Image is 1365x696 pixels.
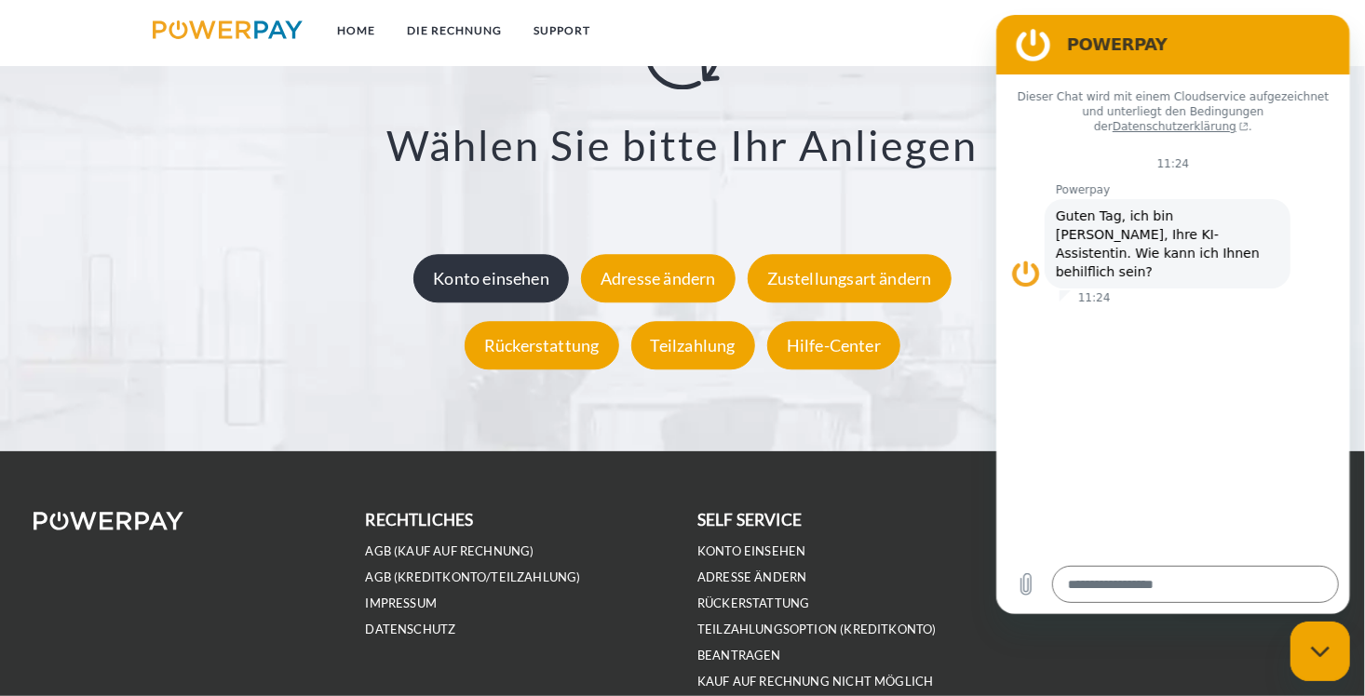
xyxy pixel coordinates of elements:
[366,569,581,585] a: AGB (Kreditkonto/Teilzahlung)
[1116,14,1174,47] a: agb
[581,254,736,302] div: Adresse ändern
[460,335,624,355] a: Rückerstattung
[697,622,937,663] a: Teilzahlungsoption (KREDITKONTO) beantragen
[366,510,474,529] b: rechtliches
[763,335,905,355] a: Hilfe-Center
[697,510,802,529] b: self service
[697,674,934,689] a: Kauf auf Rechnung nicht möglich
[366,622,456,637] a: DATENSCHUTZ
[409,268,574,288] a: Konto einsehen
[748,254,952,302] div: Zustellungsart ändern
[91,119,1273,171] h3: Wählen Sie bitte Ihr Anliegen
[576,268,740,288] a: Adresse ändern
[743,268,956,288] a: Zustellungsart ändern
[153,20,303,39] img: logo-powerpay.svg
[322,14,392,47] a: Home
[627,335,760,355] a: Teilzahlung
[1291,622,1350,681] iframe: Schaltfläche zum Öffnen des Messaging-Fensters; Konversation läuft
[697,569,807,585] a: Adresse ändern
[366,596,438,611] a: IMPRESSUM
[366,543,534,559] a: AGB (Kauf auf Rechnung)
[413,254,569,302] div: Konto einsehen
[465,321,619,369] div: Rückerstattung
[697,543,806,559] a: Konto einsehen
[34,512,183,530] img: logo-powerpay-white.svg
[631,321,755,369] div: Teilzahlung
[996,15,1350,614] iframe: Messaging-Fenster
[767,321,900,369] div: Hilfe-Center
[392,14,519,47] a: DIE RECHNUNG
[519,14,607,47] a: SUPPORT
[697,596,810,611] a: Rückerstattung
